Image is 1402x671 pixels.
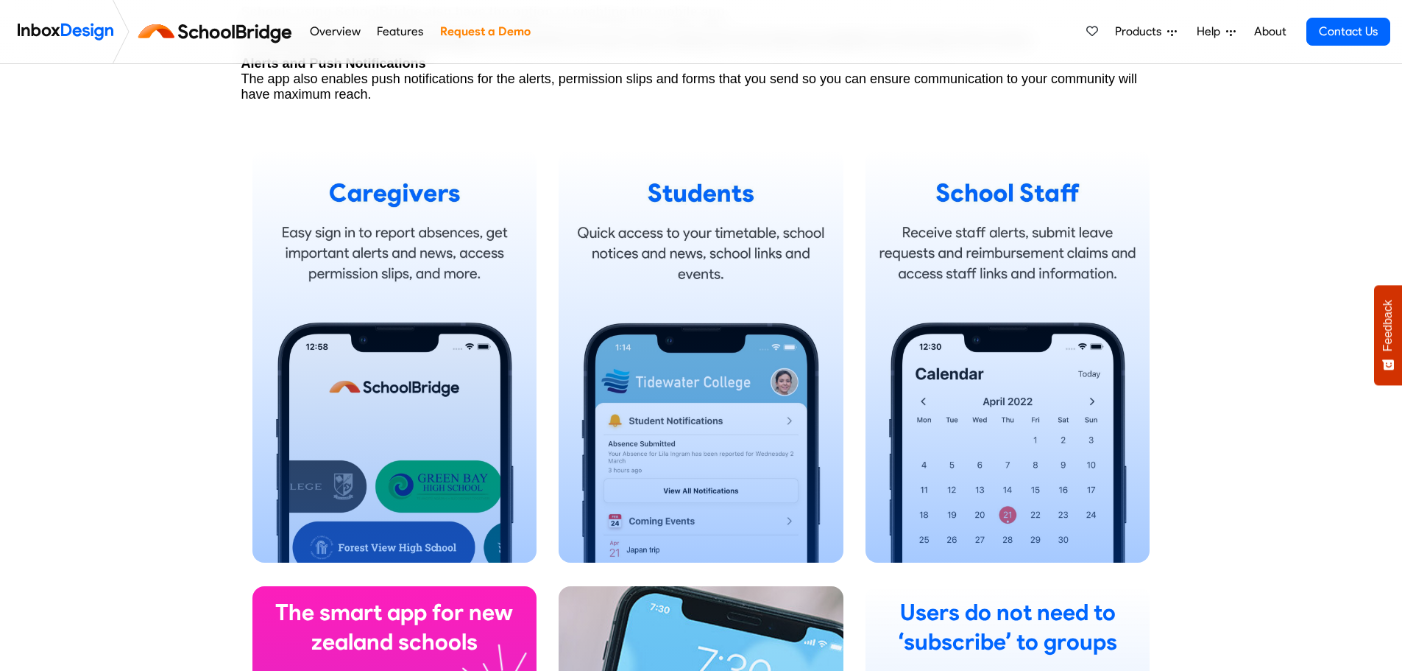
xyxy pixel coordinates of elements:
img: schoolbridge logo [135,14,301,49]
div: Users do not need to ‘subscribe’ to groups [877,598,1139,657]
a: Request a Demo [436,17,534,46]
a: Help [1191,17,1242,46]
a: Products [1109,17,1183,46]
span: Products [1115,23,1167,41]
span: Help [1197,23,1226,41]
div: The smart app for new zealand schools [264,598,525,657]
a: About [1250,17,1290,46]
span: The app also enables push notifications for the alerts, permission slips and forms that you send ... [241,71,1138,102]
span: Feedback [1381,300,1395,351]
button: Feedback - Show survey [1374,285,1402,385]
a: Overview [305,17,364,46]
a: Contact Us [1306,18,1390,46]
a: Features [373,17,428,46]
